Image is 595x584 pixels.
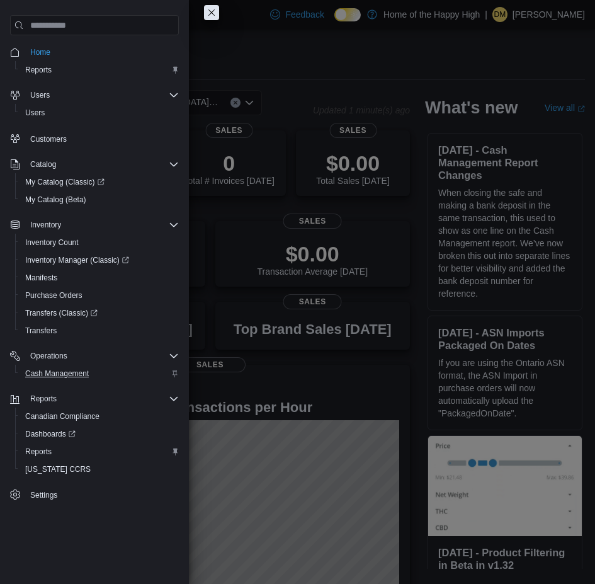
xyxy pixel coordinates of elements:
[20,366,94,381] a: Cash Management
[20,192,179,207] span: My Catalog (Beta)
[25,308,98,318] span: Transfers (Classic)
[25,65,52,75] span: Reports
[30,47,50,57] span: Home
[25,132,72,147] a: Customers
[20,288,88,303] a: Purchase Orders
[25,88,55,103] button: Users
[20,235,84,250] a: Inventory Count
[10,38,179,507] nav: Complex example
[25,464,91,474] span: [US_STATE] CCRS
[15,322,184,340] button: Transfers
[30,90,50,100] span: Users
[20,323,179,338] span: Transfers
[15,287,184,304] button: Purchase Orders
[20,192,91,207] a: My Catalog (Beta)
[25,157,61,172] button: Catalog
[30,159,56,169] span: Catalog
[25,88,179,103] span: Users
[25,238,79,248] span: Inventory Count
[25,273,57,283] span: Manifests
[15,104,184,122] button: Users
[15,304,184,322] a: Transfers (Classic)
[5,216,184,234] button: Inventory
[25,391,179,406] span: Reports
[25,488,62,503] a: Settings
[30,220,61,230] span: Inventory
[5,86,184,104] button: Users
[15,191,184,209] button: My Catalog (Beta)
[25,130,179,146] span: Customers
[20,323,62,338] a: Transfers
[20,175,110,190] a: My Catalog (Classic)
[20,105,179,120] span: Users
[20,175,179,190] span: My Catalog (Classic)
[25,217,66,232] button: Inventory
[25,369,89,379] span: Cash Management
[20,444,179,459] span: Reports
[25,348,179,364] span: Operations
[25,429,76,439] span: Dashboards
[30,490,57,500] span: Settings
[204,5,219,20] button: Close this dialog
[20,270,62,285] a: Manifests
[20,105,50,120] a: Users
[20,62,57,77] a: Reports
[25,217,179,232] span: Inventory
[25,177,105,187] span: My Catalog (Classic)
[15,61,184,79] button: Reports
[15,251,184,269] a: Inventory Manager (Classic)
[20,253,134,268] a: Inventory Manager (Classic)
[5,390,184,408] button: Reports
[15,365,184,382] button: Cash Management
[5,347,184,365] button: Operations
[5,43,184,61] button: Home
[15,443,184,461] button: Reports
[20,306,179,321] span: Transfers (Classic)
[20,235,179,250] span: Inventory Count
[20,462,96,477] a: [US_STATE] CCRS
[25,255,129,265] span: Inventory Manager (Classic)
[25,108,45,118] span: Users
[30,134,67,144] span: Customers
[20,444,57,459] a: Reports
[25,290,82,301] span: Purchase Orders
[5,156,184,173] button: Catalog
[5,486,184,504] button: Settings
[25,487,179,503] span: Settings
[15,425,184,443] a: Dashboards
[20,409,179,424] span: Canadian Compliance
[25,44,179,60] span: Home
[15,408,184,425] button: Canadian Compliance
[5,129,184,147] button: Customers
[20,427,179,442] span: Dashboards
[30,351,67,361] span: Operations
[25,348,72,364] button: Operations
[15,234,184,251] button: Inventory Count
[25,326,57,336] span: Transfers
[25,411,99,421] span: Canadian Compliance
[20,253,179,268] span: Inventory Manager (Classic)
[25,195,86,205] span: My Catalog (Beta)
[20,366,179,381] span: Cash Management
[20,427,81,442] a: Dashboards
[20,462,179,477] span: Washington CCRS
[15,461,184,478] button: [US_STATE] CCRS
[30,394,57,404] span: Reports
[15,173,184,191] a: My Catalog (Classic)
[20,62,179,77] span: Reports
[25,391,62,406] button: Reports
[20,409,105,424] a: Canadian Compliance
[20,288,179,303] span: Purchase Orders
[20,306,103,321] a: Transfers (Classic)
[25,45,55,60] a: Home
[25,447,52,457] span: Reports
[20,270,179,285] span: Manifests
[25,157,179,172] span: Catalog
[15,269,184,287] button: Manifests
